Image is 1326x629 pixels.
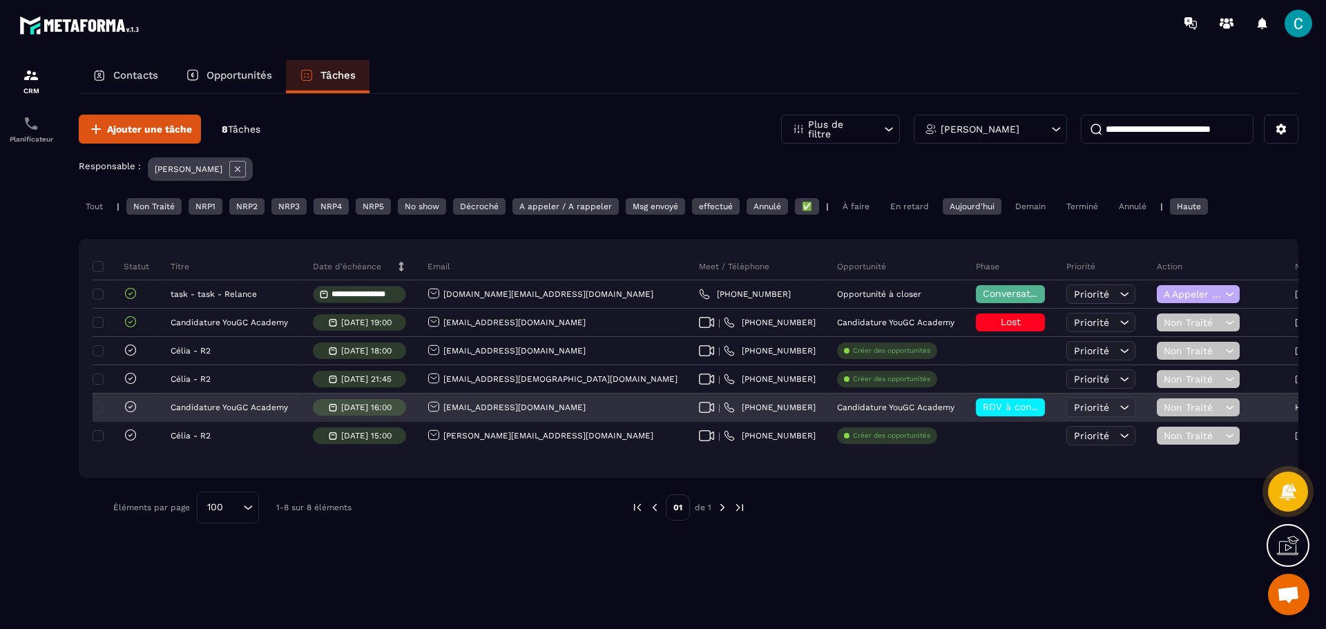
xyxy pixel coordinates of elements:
[206,69,272,81] p: Opportunités
[1164,402,1222,413] span: Non Traité
[341,403,392,412] p: [DATE] 16:00
[718,403,720,413] span: |
[19,12,144,38] img: logo
[23,67,39,84] img: formation
[883,198,936,215] div: En retard
[699,261,769,272] p: Meet / Téléphone
[171,403,288,412] p: Candidature YouGC Academy
[837,403,954,412] p: Candidature YouGC Academy
[976,261,999,272] p: Phase
[171,374,211,384] p: Célia - R2
[171,261,189,272] p: Titre
[1164,289,1222,300] span: A appeler / A rappeler
[79,115,201,144] button: Ajouter une tâche
[228,500,240,515] input: Search for option
[228,124,260,135] span: Tâches
[733,501,746,514] img: next
[1074,317,1109,328] span: Priorité
[171,431,211,441] p: Célia - R2
[1008,198,1053,215] div: Demain
[1170,198,1208,215] div: Haute
[724,402,816,413] a: [PHONE_NUMBER]
[398,198,446,215] div: No show
[155,164,222,174] p: [PERSON_NAME]
[117,202,119,211] p: |
[427,261,450,272] p: Email
[276,503,352,512] p: 1-8 sur 8 éléments
[837,289,921,299] p: Opportunité à closer
[197,492,259,523] div: Search for option
[79,60,172,93] a: Contacts
[23,115,39,132] img: scheduler
[79,198,110,215] div: Tout
[837,261,886,272] p: Opportunité
[695,502,711,513] p: de 1
[941,124,1019,134] p: [PERSON_NAME]
[512,198,619,215] div: A appeler / A rappeler
[126,198,182,215] div: Non Traité
[853,431,930,441] p: Créer des opportunités
[189,198,222,215] div: NRP1
[1157,261,1182,272] p: Action
[171,346,211,356] p: Célia - R2
[718,318,720,328] span: |
[1164,430,1222,441] span: Non Traité
[853,346,930,356] p: Créer des opportunités
[453,198,506,215] div: Décroché
[836,198,876,215] div: À faire
[626,198,685,215] div: Msg envoyé
[1268,574,1309,615] div: Ouvrir le chat
[1074,345,1109,356] span: Priorité
[1074,289,1109,300] span: Priorité
[222,123,260,136] p: 8
[716,501,729,514] img: next
[1164,374,1222,385] span: Non Traité
[79,161,141,171] p: Responsable :
[96,261,149,272] p: Statut
[718,346,720,356] span: |
[314,198,349,215] div: NRP4
[692,198,740,215] div: effectué
[795,198,819,215] div: ✅
[983,288,1090,299] span: Conversation en cours
[699,289,791,300] a: [PHONE_NUMBER]
[3,57,59,105] a: formationformationCRM
[229,198,265,215] div: NRP2
[1112,198,1153,215] div: Annulé
[648,501,661,514] img: prev
[1066,261,1095,272] p: Priorité
[171,289,257,299] p: task - task - Relance
[107,122,192,136] span: Ajouter une tâche
[171,318,288,327] p: Candidature YouGC Academy
[1001,316,1021,327] span: Lost
[1074,374,1109,385] span: Priorité
[826,202,829,211] p: |
[631,501,644,514] img: prev
[1164,345,1222,356] span: Non Traité
[286,60,369,93] a: Tâches
[3,87,59,95] p: CRM
[313,261,381,272] p: Date d’échéance
[1074,402,1109,413] span: Priorité
[320,69,356,81] p: Tâches
[983,401,1099,412] span: RDV à conf. A RAPPELER
[202,500,228,515] span: 100
[172,60,286,93] a: Opportunités
[3,105,59,153] a: schedulerschedulerPlanificateur
[718,374,720,385] span: |
[943,198,1001,215] div: Aujourd'hui
[1164,317,1222,328] span: Non Traité
[724,345,816,356] a: [PHONE_NUMBER]
[341,431,392,441] p: [DATE] 15:00
[341,346,392,356] p: [DATE] 18:00
[853,374,930,384] p: Créer des opportunités
[724,374,816,385] a: [PHONE_NUMBER]
[1074,430,1109,441] span: Priorité
[747,198,788,215] div: Annulé
[666,494,690,521] p: 01
[3,135,59,143] p: Planificateur
[1160,202,1163,211] p: |
[271,198,307,215] div: NRP3
[724,430,816,441] a: [PHONE_NUMBER]
[808,119,869,139] p: Plus de filtre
